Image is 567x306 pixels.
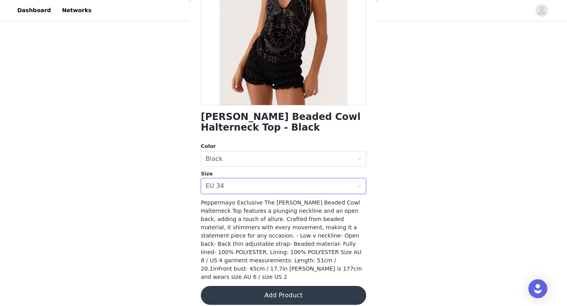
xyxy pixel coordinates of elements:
[538,4,545,17] div: avatar
[201,112,366,133] h1: [PERSON_NAME] Beaded Cowl Halterneck Top - Black
[201,199,362,280] span: Peppermayo Exclusive The [PERSON_NAME] Beaded Cowl Halterneck Top features a plunging neckline an...
[201,142,366,150] div: Color
[206,179,224,194] div: EU 34
[206,151,222,166] div: Black
[201,170,366,178] div: Size
[528,279,547,298] div: Open Intercom Messenger
[57,2,96,19] a: Networks
[13,2,56,19] a: Dashboard
[201,286,366,305] button: Add Product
